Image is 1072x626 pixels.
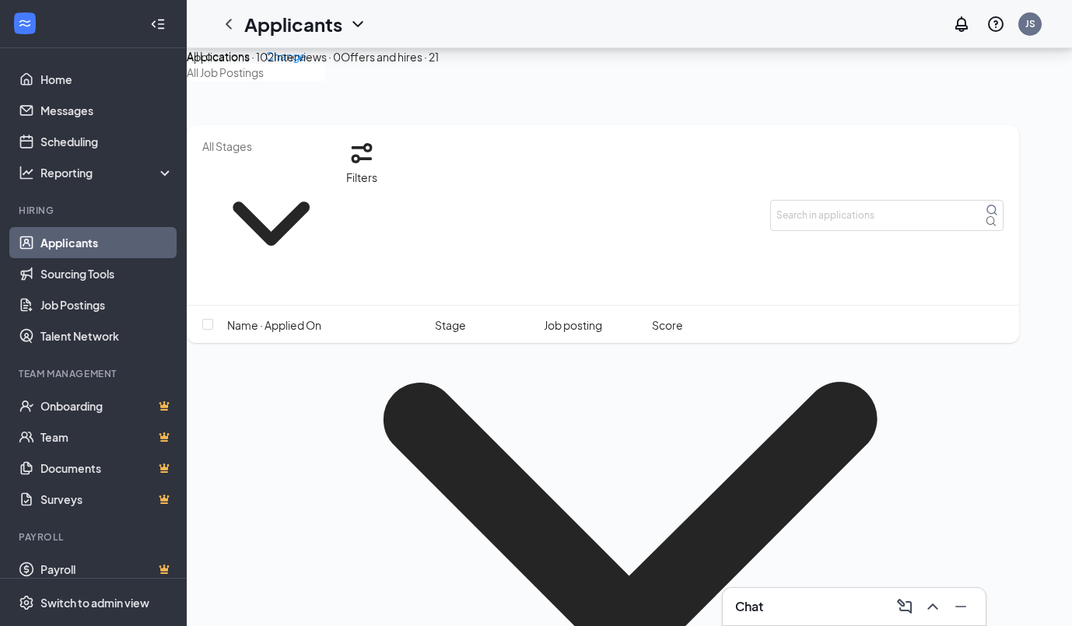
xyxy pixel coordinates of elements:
svg: ChevronUp [923,597,942,616]
span: Job posting [544,318,602,332]
svg: ChevronDown [349,15,367,33]
input: All Stages [202,138,340,155]
h1: Applicants [244,11,342,37]
a: Applicants [40,227,173,258]
svg: WorkstreamLogo [17,16,33,31]
a: SurveysCrown [40,484,173,515]
a: Sourcing Tools [40,258,173,289]
div: Applications · 102 [187,48,274,65]
a: Home [40,64,173,95]
button: Minimize [948,594,973,619]
a: DocumentsCrown [40,453,173,484]
div: Team Management [19,367,170,380]
a: TeamCrown [40,421,173,453]
input: Search in applications [770,200,1004,231]
svg: MagnifyingGlass [986,204,998,216]
div: Interviews · 0 [274,48,341,65]
svg: Analysis [19,165,34,180]
svg: ChevronDown [202,155,340,292]
div: Offers and hires · 21 [341,48,439,65]
a: OnboardingCrown [40,390,173,421]
div: Switch to admin view [40,595,149,610]
button: ComposeMessage [892,594,917,619]
svg: Settings [19,595,34,610]
a: Talent Network [40,320,173,351]
svg: ChevronLeft [219,15,238,33]
svg: Minimize [951,597,970,616]
svg: ComposeMessage [895,597,914,616]
div: JS [1025,17,1035,30]
svg: Filter [346,138,377,169]
button: ChevronUp [920,594,945,619]
a: Messages [40,95,173,126]
div: Hiring [19,204,170,217]
a: Job Postings [40,289,173,320]
span: Name · Applied On [227,318,321,332]
svg: Notifications [952,15,971,33]
a: Scheduling [40,126,173,157]
svg: Collapse [150,16,166,32]
h3: Chat [735,598,763,615]
button: Filter Filters [346,138,377,186]
a: PayrollCrown [40,554,173,585]
div: Reporting [40,165,174,180]
span: Score [652,318,683,332]
div: Payroll [19,530,170,544]
span: Stage [435,318,466,332]
svg: QuestionInfo [986,15,1005,33]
